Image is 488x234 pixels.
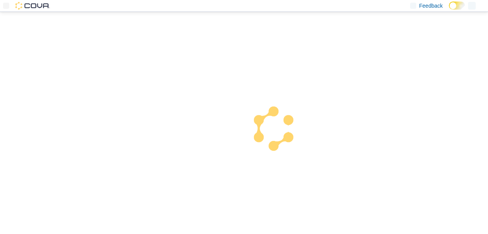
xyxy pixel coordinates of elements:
[244,101,302,158] img: cova-loader
[419,2,443,10] span: Feedback
[449,2,465,10] input: Dark Mode
[15,2,50,10] img: Cova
